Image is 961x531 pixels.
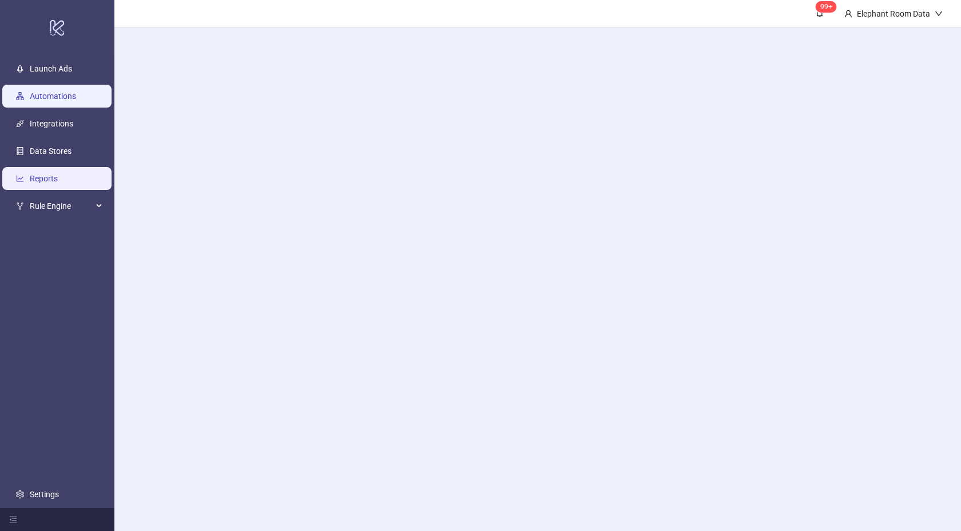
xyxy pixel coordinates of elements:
[30,64,72,73] a: Launch Ads
[852,7,935,20] div: Elephant Room Data
[30,92,76,101] a: Automations
[30,174,58,183] a: Reports
[816,9,824,17] span: bell
[30,119,73,128] a: Integrations
[30,195,93,217] span: Rule Engine
[30,490,59,499] a: Settings
[816,1,837,13] sup: 1445
[935,10,943,18] span: down
[9,516,17,524] span: menu-fold
[844,10,852,18] span: user
[16,202,24,210] span: fork
[30,146,72,156] a: Data Stores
